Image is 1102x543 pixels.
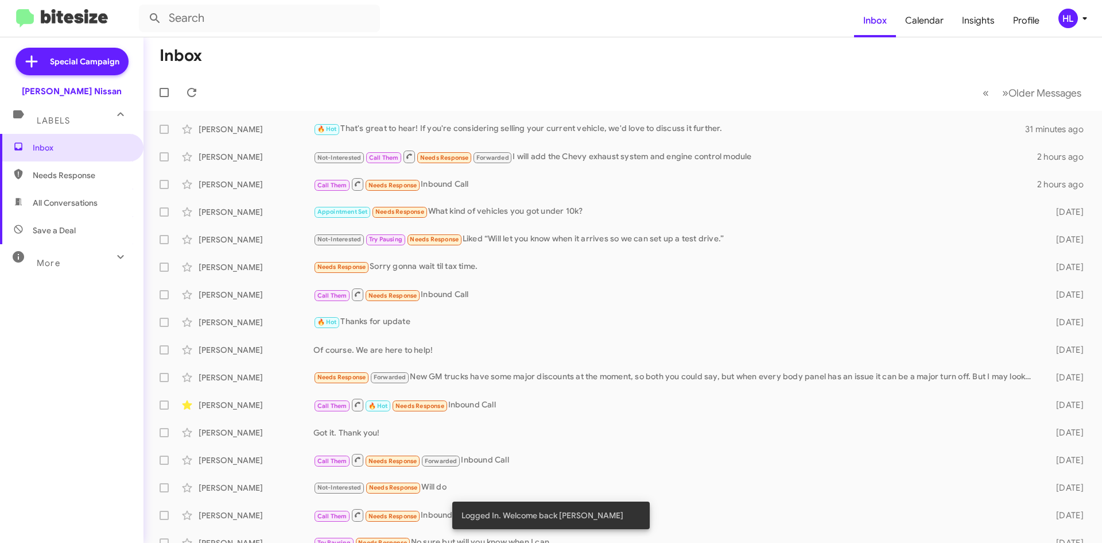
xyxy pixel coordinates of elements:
[313,122,1025,136] div: That's great to hear! If you're considering selling your current vehicle, we'd love to discuss it...
[1038,344,1093,356] div: [DATE]
[1038,455,1093,466] div: [DATE]
[395,402,444,410] span: Needs Response
[1037,179,1093,190] div: 2 hours ago
[976,81,1088,105] nav: Page navigation example
[199,124,313,135] div: [PERSON_NAME]
[199,234,313,245] div: [PERSON_NAME]
[953,4,1004,37] a: Insights
[1038,234,1093,245] div: [DATE]
[33,197,98,209] span: All Conversations
[1008,87,1081,99] span: Older Messages
[313,315,1038,329] div: Thanks for update
[422,456,460,467] span: Forwarded
[199,206,313,218] div: [PERSON_NAME]
[317,318,337,326] span: 🔥 Hot
[1037,151,1093,163] div: 2 hours ago
[317,182,347,189] span: Call Them
[199,151,313,163] div: [PERSON_NAME]
[1038,261,1093,273] div: [DATE]
[375,208,424,215] span: Needs Response
[1038,206,1093,218] div: [DATE]
[1038,317,1093,328] div: [DATE]
[317,208,368,215] span: Appointment Set
[1038,399,1093,411] div: [DATE]
[199,372,313,383] div: [PERSON_NAME]
[896,4,953,37] a: Calendar
[317,373,366,381] span: Needs Response
[1038,482,1093,494] div: [DATE]
[313,371,1038,384] div: New GM trucks have some major discounts at the moment, so both you could say, but when every body...
[313,398,1038,412] div: Inbound Call
[313,508,1038,522] div: Inbound Call
[199,289,313,301] div: [PERSON_NAME]
[313,344,1038,356] div: Of course. We are here to help!
[1004,4,1049,37] a: Profile
[1038,427,1093,438] div: [DATE]
[317,402,347,410] span: Call Them
[317,292,347,299] span: Call Them
[313,453,1038,467] div: Inbound Call
[313,177,1037,191] div: Inbound Call
[368,182,417,189] span: Needs Response
[199,399,313,411] div: [PERSON_NAME]
[15,48,129,75] a: Special Campaign
[368,292,417,299] span: Needs Response
[371,372,409,383] span: Forwarded
[317,457,347,465] span: Call Them
[1038,289,1093,301] div: [DATE]
[369,484,418,491] span: Needs Response
[160,47,202,65] h1: Inbox
[317,513,347,520] span: Call Them
[199,317,313,328] div: [PERSON_NAME]
[369,236,402,243] span: Try Pausing
[1058,9,1078,28] div: HL
[995,81,1088,105] button: Next
[313,233,1038,246] div: Liked “Will let you know when it arrives so we can set up a test drive.”
[983,86,989,100] span: «
[22,86,122,97] div: [PERSON_NAME] Nissan
[369,154,399,161] span: Call Them
[37,115,70,126] span: Labels
[313,481,1038,494] div: Will do
[854,4,896,37] a: Inbox
[33,142,130,153] span: Inbox
[474,152,511,163] span: Forwarded
[317,484,362,491] span: Not-Interested
[313,427,1038,438] div: Got it. Thank you!
[461,510,623,521] span: Logged In. Welcome back [PERSON_NAME]
[1025,124,1093,135] div: 31 minutes ago
[199,344,313,356] div: [PERSON_NAME]
[976,81,996,105] button: Previous
[317,236,362,243] span: Not-Interested
[199,510,313,521] div: [PERSON_NAME]
[368,513,417,520] span: Needs Response
[313,205,1038,218] div: What kind of vehicles you got under 10k?
[199,261,313,273] div: [PERSON_NAME]
[139,5,380,32] input: Search
[317,263,366,271] span: Needs Response
[313,287,1038,302] div: Inbound Call
[199,179,313,190] div: [PERSON_NAME]
[1049,9,1089,28] button: HL
[33,225,76,236] span: Save a Deal
[420,154,469,161] span: Needs Response
[368,457,417,465] span: Needs Response
[50,56,119,67] span: Special Campaign
[317,154,362,161] span: Not-Interested
[313,260,1038,274] div: Sorry gonna wait til tax time.
[37,258,60,268] span: More
[368,402,388,410] span: 🔥 Hot
[317,125,337,133] span: 🔥 Hot
[33,170,130,181] span: Needs Response
[1038,510,1093,521] div: [DATE]
[199,482,313,494] div: [PERSON_NAME]
[199,455,313,466] div: [PERSON_NAME]
[1038,372,1093,383] div: [DATE]
[313,149,1037,164] div: I will add the Chevy exhaust system and engine control module
[199,427,313,438] div: [PERSON_NAME]
[1002,86,1008,100] span: »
